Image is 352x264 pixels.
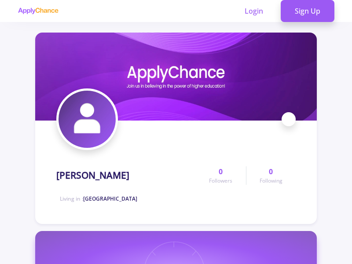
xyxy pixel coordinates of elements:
a: 0Followers [196,166,246,185]
span: Followers [209,177,232,185]
img: kimia salimicover image [35,33,317,121]
span: Living in : [60,195,137,202]
a: 0Following [246,166,296,185]
img: applychance logo text only [18,7,59,15]
span: [GEOGRAPHIC_DATA] [83,195,137,202]
span: 0 [269,166,273,177]
span: Following [260,177,282,185]
img: kimia salimiavatar [59,91,116,148]
h1: [PERSON_NAME] [56,170,129,181]
span: 0 [219,166,223,177]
